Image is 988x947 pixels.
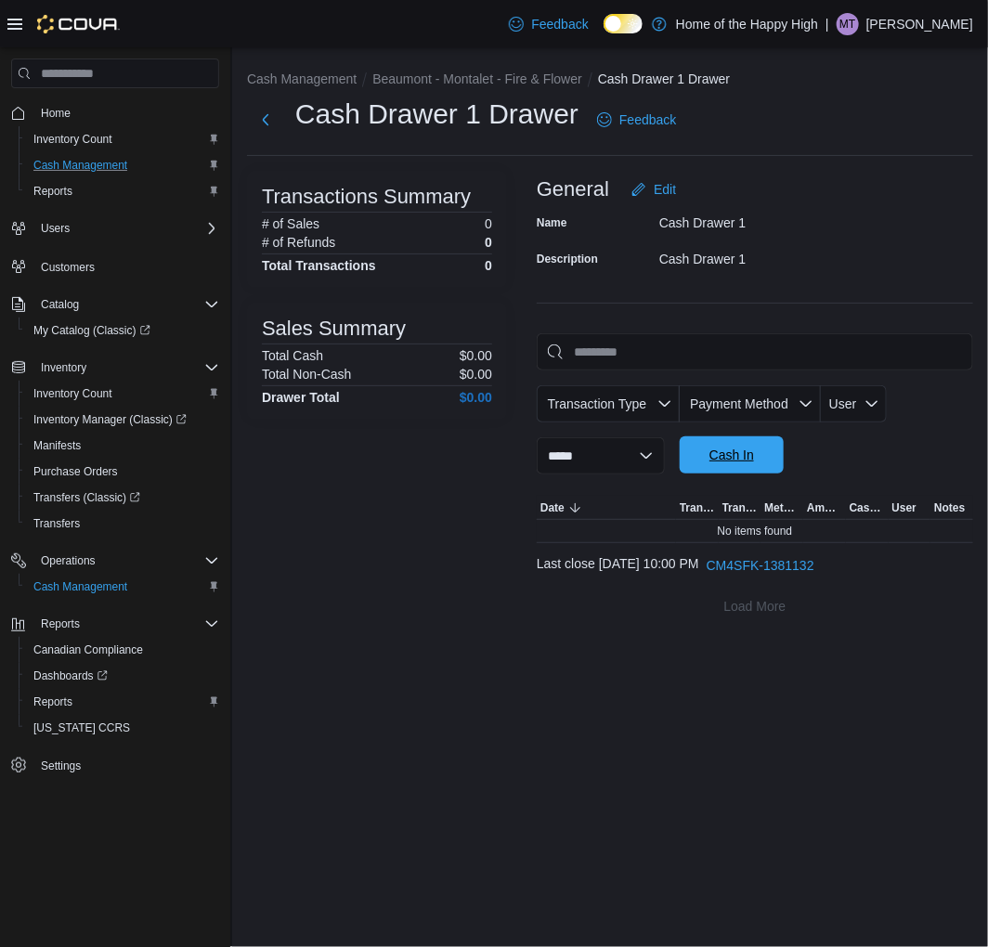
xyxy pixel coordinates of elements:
[26,486,148,509] a: Transfers (Classic)
[19,663,227,689] a: Dashboards
[26,576,135,598] a: Cash Management
[604,33,604,34] span: Dark Mode
[537,252,598,266] label: Description
[26,576,219,598] span: Cash Management
[654,180,676,199] span: Edit
[724,597,786,616] span: Load More
[33,694,72,709] span: Reports
[19,574,227,600] button: Cash Management
[262,258,376,273] h4: Total Transactions
[26,383,120,405] a: Inventory Count
[26,319,219,342] span: My Catalog (Classic)
[19,318,227,344] a: My Catalog (Classic)
[676,13,818,35] p: Home of the Happy High
[262,216,319,231] h6: # of Sales
[537,215,567,230] label: Name
[19,637,227,663] button: Canadian Compliance
[460,390,492,405] h4: $0.00
[26,128,120,150] a: Inventory Count
[41,616,80,631] span: Reports
[889,497,931,519] button: User
[892,500,917,515] span: User
[247,70,973,92] nav: An example of EuiBreadcrumbs
[807,500,842,515] span: Amount
[19,381,227,407] button: Inventory Count
[26,128,219,150] span: Inventory Count
[690,396,788,411] span: Payment Method
[11,92,219,827] nav: Complex example
[33,579,127,594] span: Cash Management
[247,101,284,138] button: Next
[33,490,140,505] span: Transfers (Classic)
[33,754,219,777] span: Settings
[33,256,102,279] a: Customers
[485,235,492,250] p: 0
[722,500,758,515] span: Transaction #
[485,216,492,231] p: 0
[41,260,95,275] span: Customers
[26,154,135,176] a: Cash Management
[33,755,88,777] a: Settings
[19,689,227,715] button: Reports
[676,497,719,519] button: Transaction Type
[4,355,227,381] button: Inventory
[33,668,108,683] span: Dashboards
[26,691,219,713] span: Reports
[26,717,219,739] span: Washington CCRS
[247,71,357,86] button: Cash Management
[619,110,676,129] span: Feedback
[33,293,86,316] button: Catalog
[41,221,70,236] span: Users
[26,154,219,176] span: Cash Management
[4,253,227,279] button: Customers
[4,99,227,126] button: Home
[837,13,859,35] div: Maeryn Thrall
[295,96,578,133] h1: Cash Drawer 1 Drawer
[531,15,588,33] span: Feedback
[26,717,137,739] a: [US_STATE] CCRS
[262,186,471,208] h3: Transactions Summary
[33,184,72,199] span: Reports
[372,71,582,86] button: Beaumont - Montalet - Fire & Flower
[262,318,406,340] h3: Sales Summary
[262,348,323,363] h6: Total Cash
[680,385,821,422] button: Payment Method
[262,235,335,250] h6: # of Refunds
[33,101,219,124] span: Home
[598,71,730,86] button: Cash Drawer 1 Drawer
[26,461,219,483] span: Purchase Orders
[41,759,81,773] span: Settings
[33,412,187,427] span: Inventory Manager (Classic)
[19,407,227,433] a: Inventory Manager (Classic)
[537,547,973,584] div: Last close [DATE] 10:00 PM
[821,385,887,422] button: User
[4,292,227,318] button: Catalog
[19,178,227,204] button: Reports
[4,752,227,779] button: Settings
[699,547,822,584] button: CM4SFK-1381132
[850,500,885,515] span: Cash Back
[764,500,799,515] span: Method
[26,665,115,687] a: Dashboards
[41,553,96,568] span: Operations
[460,367,492,382] p: $0.00
[33,550,219,572] span: Operations
[33,613,219,635] span: Reports
[709,446,754,464] span: Cash In
[26,512,219,535] span: Transfers
[33,357,219,379] span: Inventory
[839,13,855,35] span: MT
[485,258,492,273] h4: 0
[719,497,761,519] button: Transaction #
[33,438,81,453] span: Manifests
[537,178,609,201] h3: General
[590,101,683,138] a: Feedback
[19,126,227,152] button: Inventory Count
[718,524,793,538] span: No items found
[26,691,80,713] a: Reports
[934,500,965,515] span: Notes
[26,180,219,202] span: Reports
[26,639,219,661] span: Canadian Compliance
[825,13,829,35] p: |
[41,106,71,121] span: Home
